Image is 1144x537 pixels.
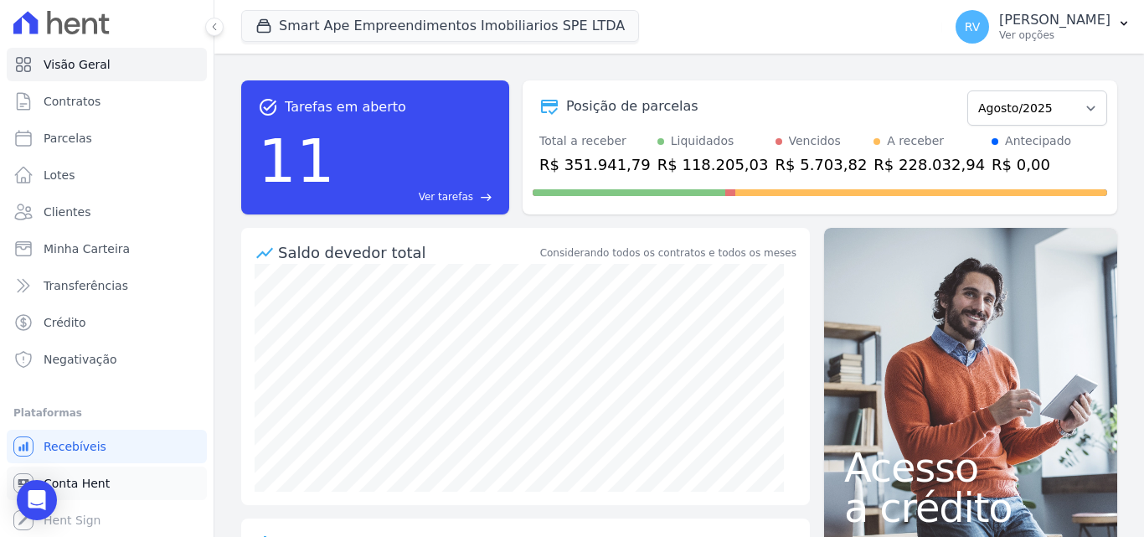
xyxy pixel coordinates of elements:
div: Open Intercom Messenger [17,480,57,520]
span: task_alt [258,97,278,117]
span: Negativação [44,351,117,368]
a: Ver tarefas east [342,189,492,204]
span: Parcelas [44,130,92,147]
span: Transferências [44,277,128,294]
a: Parcelas [7,121,207,155]
span: RV [965,21,981,33]
a: Negativação [7,343,207,376]
span: Visão Geral [44,56,111,73]
div: Liquidados [671,132,734,150]
a: Contratos [7,85,207,118]
div: Vencidos [789,132,841,150]
div: Posição de parcelas [566,96,698,116]
span: Recebíveis [44,438,106,455]
div: R$ 351.941,79 [539,153,651,176]
a: Clientes [7,195,207,229]
div: R$ 228.032,94 [873,153,985,176]
div: R$ 5.703,82 [776,153,868,176]
span: Contratos [44,93,100,110]
div: Antecipado [1005,132,1071,150]
span: Tarefas em aberto [285,97,406,117]
a: Visão Geral [7,48,207,81]
span: east [480,191,492,204]
span: Conta Hent [44,475,110,492]
a: Minha Carteira [7,232,207,266]
a: Crédito [7,306,207,339]
div: R$ 118.205,03 [657,153,769,176]
span: Ver tarefas [419,189,473,204]
div: R$ 0,00 [992,153,1071,176]
div: A receber [887,132,944,150]
div: Plataformas [13,403,200,423]
span: Clientes [44,204,90,220]
span: a crédito [844,488,1097,528]
a: Lotes [7,158,207,192]
span: Crédito [44,314,86,331]
p: Ver opções [999,28,1111,42]
span: Lotes [44,167,75,183]
div: Considerando todos os contratos e todos os meses [540,245,796,261]
p: [PERSON_NAME] [999,12,1111,28]
div: 11 [258,117,335,204]
a: Transferências [7,269,207,302]
button: RV [PERSON_NAME] Ver opções [942,3,1144,50]
span: Minha Carteira [44,240,130,257]
div: Total a receber [539,132,651,150]
button: Smart Ape Empreendimentos Imobiliarios SPE LTDA [241,10,639,42]
a: Conta Hent [7,467,207,500]
a: Recebíveis [7,430,207,463]
span: Acesso [844,447,1097,488]
div: Saldo devedor total [278,241,537,264]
